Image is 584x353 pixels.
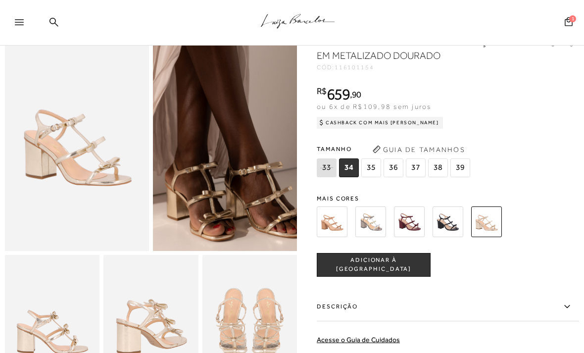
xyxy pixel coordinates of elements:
span: 35 [361,158,381,177]
span: 39 [450,158,470,177]
span: ADICIONAR À [GEOGRAPHIC_DATA] [317,256,430,273]
button: ADICIONAR À [GEOGRAPHIC_DATA] [317,253,431,277]
img: SANDÁLIA SALTO BLOCO MÉDIO E LAÇOS EM METALIZADO DOURADO [471,206,502,237]
img: SANDÁLIA SALTO BLOCO MÉDIO E LAÇOS EM COURO MARSALA [394,206,425,237]
span: 38 [428,158,448,177]
span: 36 [384,158,403,177]
a: Acesse o Guia de Cuidados [317,336,400,344]
span: 33 [317,158,337,177]
span: 1 [569,15,576,22]
h1: SANDÁLIA SALTO BLOCO MÉDIO E LAÇOS EM METALIZADO DOURADO [317,35,502,62]
span: Mais cores [317,196,579,202]
span: 34 [339,158,359,177]
button: 1 [562,16,576,30]
img: SANDÁLIA SALTO BLOCO MÉDIO E LAÇOS EM COURO BEGE BLUSH [317,206,347,237]
button: Guia de Tamanhos [369,142,468,157]
span: 37 [406,158,426,177]
div: Cashback com Mais [PERSON_NAME] [317,117,443,129]
span: 90 [352,89,361,100]
i: R$ [317,87,327,96]
img: SANDÁLIA SALTO BLOCO MÉDIO E LAÇOS EM COURO PRETO [433,206,463,237]
img: image [5,35,149,251]
div: CÓD: [317,64,515,70]
label: Descrição [317,293,579,321]
span: Tamanho [317,142,473,156]
img: SANDÁLIA SALTO BLOCO MÉDIO E LAÇOS EM COURO COBRA METAL TITÂNIO [355,206,386,237]
span: 659 [327,85,350,103]
span: 116101154 [335,64,374,71]
span: ou 6x de R$109,98 sem juros [317,102,431,110]
i: , [350,90,361,99]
